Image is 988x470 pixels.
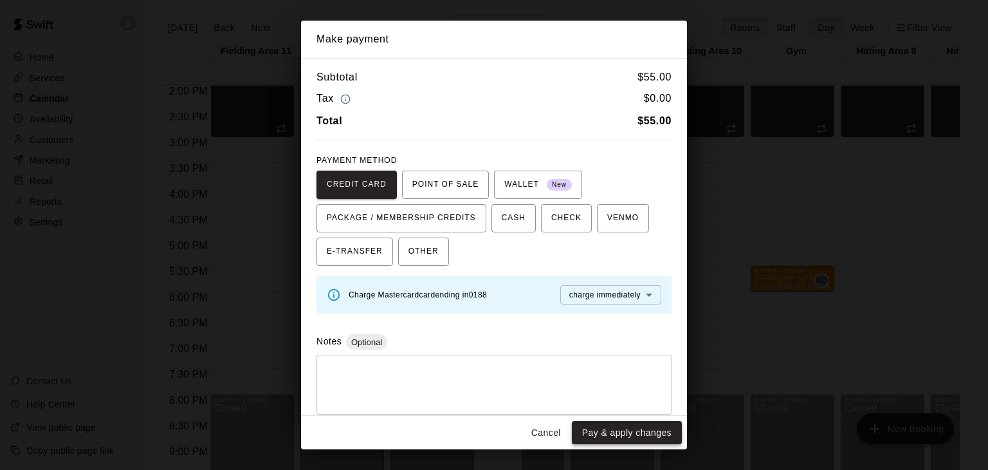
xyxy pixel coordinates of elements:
[541,204,592,232] button: CHECK
[412,174,479,195] span: POINT OF SALE
[316,238,393,266] button: E-TRANSFER
[597,204,649,232] button: VENMO
[408,241,439,262] span: OTHER
[637,69,672,86] h6: $ 55.00
[316,204,486,232] button: PACKAGE / MEMBERSHIP CREDITS
[607,208,639,229] span: VENMO
[551,208,581,229] span: CHECK
[316,336,342,346] label: Notes
[504,174,572,195] span: WALLET
[644,90,672,108] h6: $ 0.00
[316,156,397,165] span: PAYMENT METHOD
[327,208,476,229] span: PACKAGE / MEMBERSHIP CREDITS
[502,208,526,229] span: CASH
[572,421,682,445] button: Pay & apply changes
[316,171,397,199] button: CREDIT CARD
[316,115,342,126] b: Total
[569,290,641,299] span: charge immediately
[526,421,567,445] button: Cancel
[301,21,687,58] h2: Make payment
[346,337,387,347] span: Optional
[398,238,449,266] button: OTHER
[316,69,358,86] h6: Subtotal
[327,241,383,262] span: E-TRANSFER
[494,171,582,199] button: WALLET New
[547,176,572,194] span: New
[491,204,536,232] button: CASH
[637,115,672,126] b: $ 55.00
[316,90,354,108] h6: Tax
[402,171,489,199] button: POINT OF SALE
[327,174,387,195] span: CREDIT CARD
[349,290,487,299] span: Charge Mastercard card ending in 0188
